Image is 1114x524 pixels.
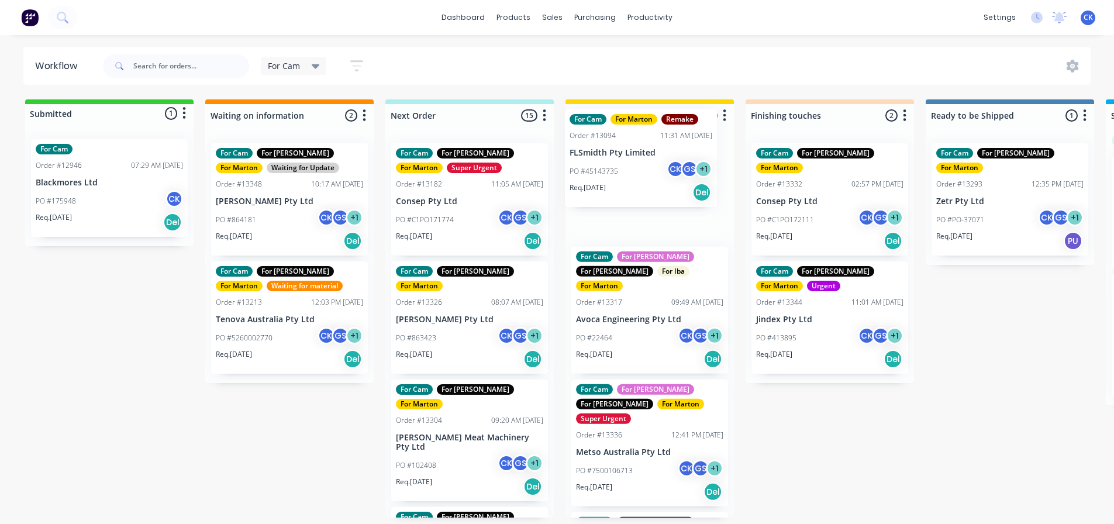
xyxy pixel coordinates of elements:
[568,9,622,26] div: purchasing
[211,109,326,122] input: Enter column name…
[536,9,568,26] div: sales
[978,9,1022,26] div: settings
[21,9,39,26] img: Factory
[391,109,506,122] input: Enter column name…
[345,109,357,122] span: 2
[133,54,249,78] input: Search for orders...
[751,109,866,122] input: Enter column name…
[436,9,491,26] a: dashboard
[571,109,686,122] input: Enter column name…
[931,109,1046,122] input: Enter column name…
[705,109,718,122] span: 4
[27,108,72,120] div: Submitted
[268,60,300,72] span: For Cam
[165,107,177,119] span: 1
[35,59,83,73] div: Workflow
[1065,109,1078,122] span: 1
[622,9,678,26] div: productivity
[491,9,536,26] div: products
[885,109,898,122] span: 2
[521,109,537,122] span: 15
[1084,12,1093,23] span: CK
